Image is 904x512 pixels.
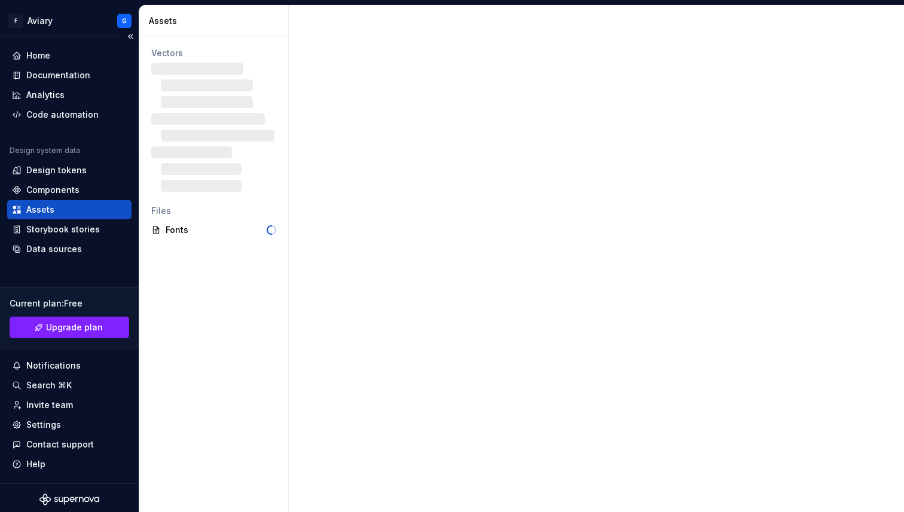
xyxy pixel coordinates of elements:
div: F [8,14,23,28]
div: Aviary [28,15,53,27]
div: Code automation [26,109,99,121]
a: Data sources [7,240,132,259]
a: Assets [7,200,132,219]
a: Settings [7,415,132,434]
div: Documentation [26,69,90,81]
div: Components [26,184,80,196]
button: Contact support [7,435,132,454]
a: Home [7,46,132,65]
a: Storybook stories [7,220,132,239]
div: Home [26,50,50,62]
div: Files [151,205,276,217]
div: Data sources [26,243,82,255]
button: FAviaryG [2,8,136,33]
a: Documentation [7,66,132,85]
div: Invite team [26,399,73,411]
a: Analytics [7,85,132,105]
div: Storybook stories [26,223,100,235]
div: Analytics [26,89,65,101]
div: Design tokens [26,164,87,176]
a: Upgrade plan [10,317,129,338]
div: Settings [26,419,61,431]
a: Code automation [7,105,132,124]
div: Assets [149,15,283,27]
div: Current plan : Free [10,298,129,309]
button: Collapse sidebar [122,28,139,45]
div: G [122,16,127,26]
div: Help [26,458,45,470]
div: Vectors [151,47,276,59]
button: Notifications [7,356,132,375]
div: Design system data [10,146,80,155]
a: Invite team [7,396,132,415]
div: Search ⌘K [26,379,72,391]
div: Notifications [26,360,81,372]
a: Design tokens [7,161,132,180]
div: Assets [26,204,54,216]
svg: Supernova Logo [39,493,99,505]
a: Components [7,180,132,200]
div: Fonts [166,224,267,236]
span: Upgrade plan [46,321,103,333]
a: Fonts [146,220,281,240]
button: Help [7,455,132,474]
button: Search ⌘K [7,376,132,395]
div: Contact support [26,439,94,450]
